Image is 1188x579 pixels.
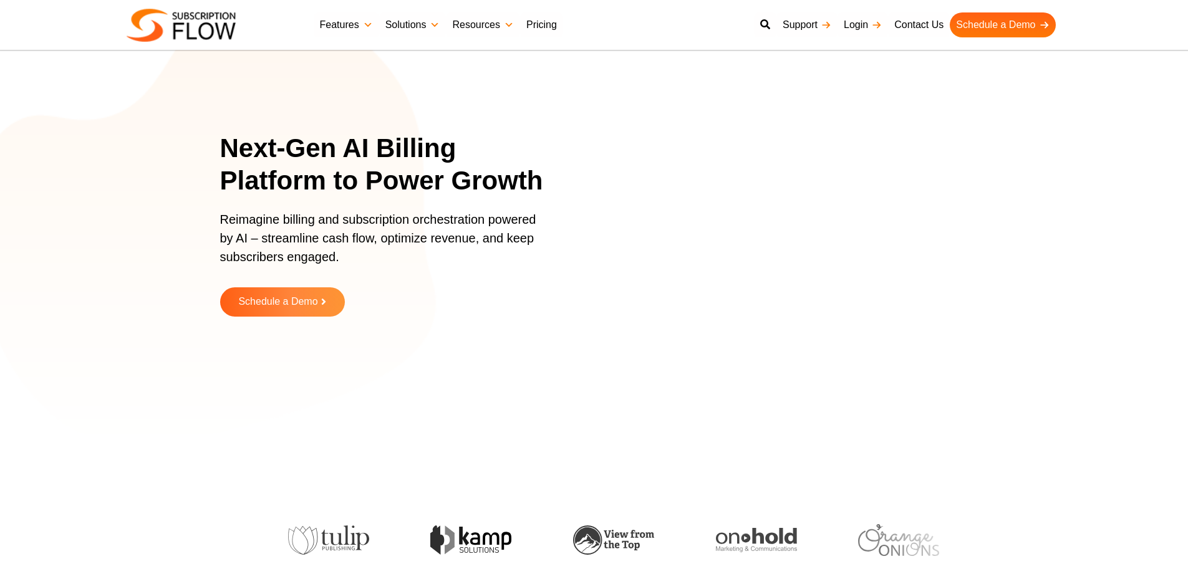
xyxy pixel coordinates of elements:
img: orange-onions [858,524,939,556]
img: view-from-the-top [573,525,654,555]
a: Login [838,12,888,37]
a: Features [314,12,379,37]
h1: Next-Gen AI Billing Platform to Power Growth [220,132,560,198]
a: Resources [446,12,519,37]
img: Subscriptionflow [127,9,236,42]
a: Support [776,12,838,37]
a: Schedule a Demo [220,287,345,317]
img: onhold-marketing [716,528,797,553]
a: Pricing [520,12,563,37]
a: Solutions [379,12,447,37]
a: Contact Us [888,12,950,37]
p: Reimagine billing and subscription orchestration powered by AI – streamline cash flow, optimize r... [220,210,544,279]
img: tulip-publishing [288,525,369,555]
a: Schedule a Demo [950,12,1055,37]
span: Schedule a Demo [238,297,317,307]
img: kamp-solution [430,525,511,555]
